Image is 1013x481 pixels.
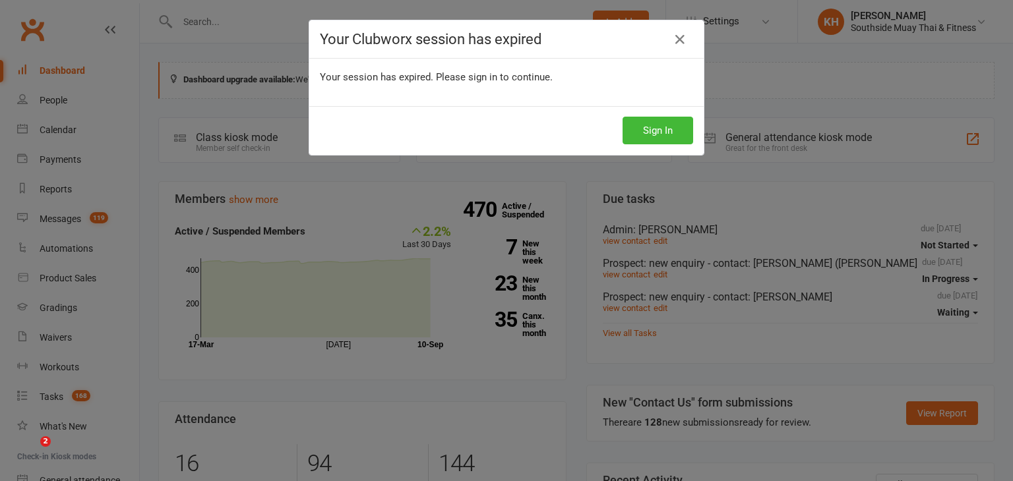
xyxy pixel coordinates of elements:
[40,436,51,447] span: 2
[13,436,45,468] iframe: Intercom live chat
[669,29,691,50] a: Close
[320,71,553,83] span: Your session has expired. Please sign in to continue.
[320,31,693,47] h4: Your Clubworx session has expired
[623,117,693,144] button: Sign In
